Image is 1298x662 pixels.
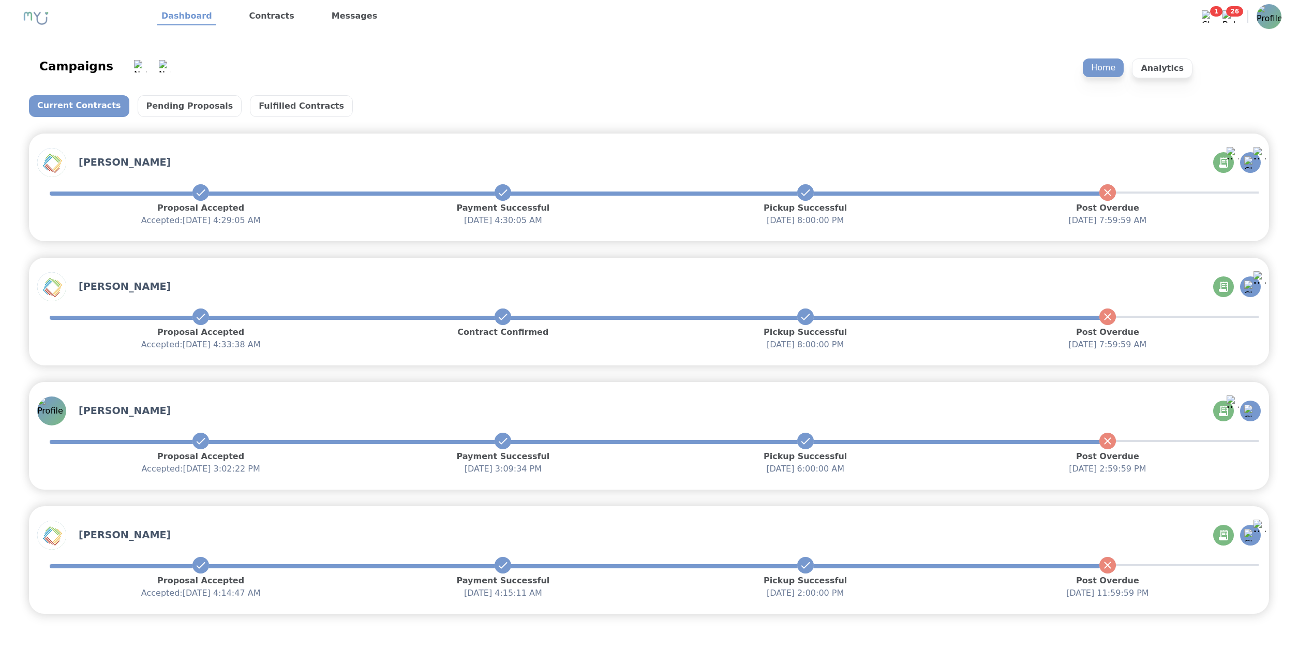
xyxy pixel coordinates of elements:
img: Profile [37,396,66,425]
p: [DATE] 7:59:59 AM [957,214,1259,227]
p: [DATE] 11:59:59 PM [957,587,1259,599]
img: Profile [1257,4,1281,29]
h3: [PERSON_NAME] [79,404,171,418]
img: Notification [134,60,146,72]
p: Post Overdue [957,450,1259,463]
p: Post Overdue [957,202,1259,214]
p: [DATE] 4:30:05 AM [352,214,654,227]
p: Payment Successful [352,450,654,463]
a: Messages [327,8,381,25]
p: Payment Successful [352,575,654,587]
p: [DATE] 4:15:11 AM [352,587,654,599]
p: Contract Confirmed [352,326,654,339]
p: [DATE] 8:00:00 PM [654,214,957,227]
p: Pickup Successful [654,575,957,587]
p: Analytics [1132,58,1192,78]
img: Notification [1254,520,1266,532]
p: Accepted: [DATE] 4:29:05 AM [50,214,352,227]
span: 1 [1210,6,1222,17]
p: Payment Successful [352,202,654,214]
p: [DATE] 3:09:34 PM [352,463,654,475]
a: Contracts [245,8,299,25]
p: Pickup Successful [654,450,957,463]
img: Notification [159,60,171,72]
p: [DATE] 6:00:00 AM [654,463,957,475]
p: [DATE] 8:00:00 PM [654,339,957,351]
h3: [PERSON_NAME] [79,528,171,542]
img: Notification [1227,147,1239,159]
span: 26 [1226,6,1243,17]
p: Pending Proposals [138,95,242,117]
img: Bell [1222,10,1235,23]
p: [DATE] 2:59:59 PM [957,463,1259,475]
a: Dashboard [157,8,216,25]
p: Proposal Accepted [50,202,352,214]
img: Notification [1227,395,1239,408]
img: Notification [1254,271,1266,284]
p: [DATE] 7:59:59 AM [957,339,1259,351]
img: Chat [1244,281,1257,293]
img: Notification [1254,147,1266,159]
p: Proposal Accepted [50,575,352,587]
img: Chat [1244,405,1257,417]
p: Current Contracts [29,95,129,117]
p: Pickup Successful [654,202,957,214]
p: Pickup Successful [654,326,957,339]
img: Profile [37,272,66,301]
p: Post Overdue [957,326,1259,339]
p: Home [1083,58,1124,77]
img: Chat [1244,156,1257,169]
p: Proposal Accepted [50,326,352,339]
h3: [PERSON_NAME] [79,155,171,170]
p: Fulfilled Contracts [250,95,353,117]
p: Proposal Accepted [50,450,352,463]
h3: [PERSON_NAME] [79,279,171,294]
img: Profile [37,148,66,177]
div: Campaigns [39,58,113,75]
p: Accepted: [DATE] 4:33:38 AM [50,339,352,351]
p: Accepted: [DATE] 4:14:47 AM [50,587,352,599]
p: Accepted: [DATE] 3:02:22 PM [50,463,352,475]
img: Profile [37,521,66,550]
p: Post Overdue [957,575,1259,587]
p: [DATE] 2:00:00 PM [654,587,957,599]
img: Chat [1244,529,1257,541]
img: Chat [1202,10,1214,23]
